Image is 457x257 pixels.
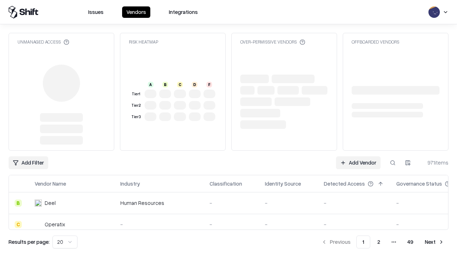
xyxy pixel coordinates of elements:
div: Deel [45,199,56,207]
button: Vendors [122,6,150,18]
div: Vendor Name [35,180,66,187]
nav: pagination [317,236,448,248]
p: Results per page: [9,238,50,246]
div: - [265,221,312,228]
button: 49 [402,236,419,248]
div: Classification [210,180,242,187]
button: Integrations [165,6,202,18]
div: Offboarded Vendors [352,39,399,45]
div: A [148,82,154,87]
div: Risk Heatmap [129,39,158,45]
div: Governance Status [396,180,442,187]
div: B [15,200,22,207]
div: C [177,82,183,87]
img: Operatix [35,221,42,228]
button: 2 [372,236,386,248]
div: Operatix [45,221,65,228]
img: Deel [35,200,42,207]
div: Industry [120,180,140,187]
div: C [15,221,22,228]
div: D [192,82,197,87]
a: Add Vendor [336,156,381,169]
div: F [206,82,212,87]
div: - [210,221,253,228]
div: 971 items [420,159,448,166]
div: Tier 3 [130,114,142,120]
div: Tier 1 [130,91,142,97]
div: Over-Permissive Vendors [240,39,305,45]
div: Detected Access [324,180,365,187]
div: Unmanaged Access [17,39,69,45]
div: Human Resources [120,199,198,207]
div: - [324,221,385,228]
div: B [162,82,168,87]
button: 1 [356,236,370,248]
div: - [324,199,385,207]
button: Add Filter [9,156,48,169]
div: Identity Source [265,180,301,187]
div: - [265,199,312,207]
button: Next [421,236,448,248]
div: - [120,221,198,228]
div: Tier 2 [130,102,142,109]
button: Issues [84,6,108,18]
div: - [210,199,253,207]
